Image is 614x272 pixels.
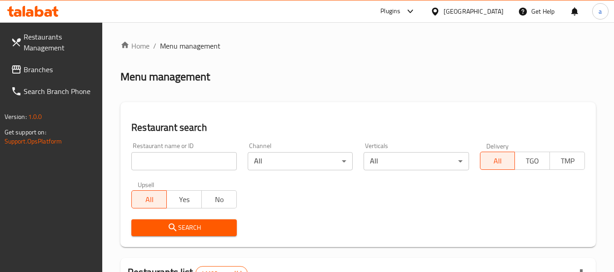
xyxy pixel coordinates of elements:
label: Upsell [138,181,155,188]
span: Menu management [160,40,220,51]
a: Support.OpsPlatform [5,135,62,147]
span: No [205,193,233,206]
span: Search Branch Phone [24,86,95,97]
div: All [248,152,353,170]
a: Home [120,40,150,51]
span: a [599,6,602,16]
li: / [153,40,156,51]
span: TGO [519,154,546,168]
a: Branches [4,59,103,80]
div: [GEOGRAPHIC_DATA] [444,6,504,16]
label: Delivery [486,143,509,149]
nav: breadcrumb [120,40,596,51]
h2: Menu management [120,69,210,84]
button: TMP [549,152,585,170]
button: TGO [514,152,550,170]
input: Search for restaurant name or ID.. [131,152,236,170]
span: All [135,193,163,206]
span: Get support on: [5,126,46,138]
span: 1.0.0 [28,111,42,123]
span: Restaurants Management [24,31,95,53]
a: Search Branch Phone [4,80,103,102]
span: Yes [170,193,198,206]
div: All [364,152,469,170]
span: All [484,154,512,168]
button: Yes [166,190,202,208]
span: Branches [24,64,95,75]
button: Search [131,219,236,236]
button: All [480,152,515,170]
div: Plugins [380,6,400,17]
span: Search [139,222,229,233]
span: Version: [5,111,27,123]
h2: Restaurant search [131,121,585,134]
button: No [201,190,237,208]
a: Restaurants Management [4,26,103,59]
span: TMP [554,154,581,168]
button: All [131,190,167,208]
